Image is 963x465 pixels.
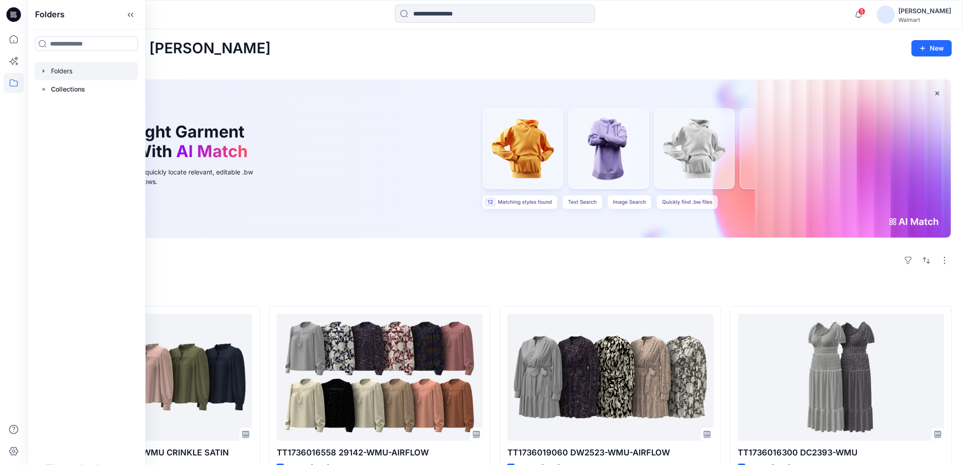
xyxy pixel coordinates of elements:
[38,40,271,57] h2: Welcome back, [PERSON_NAME]
[277,446,483,459] p: TT1736016558 29142-WMU-AIRFLOW
[738,314,944,440] a: TT1736016300 DC2393-WMU
[61,167,266,186] div: Use text or image search to quickly locate relevant, editable .bw files for faster design workflows.
[507,314,714,440] a: TT1736019060 DW2523-WMU-AIRFLOW
[899,5,952,16] div: [PERSON_NAME]
[877,5,895,24] img: avatar
[912,40,952,56] button: New
[46,314,252,440] a: TT1736016564 29144D-WMU CRINKLE SATIN
[38,286,952,297] h4: Styles
[176,141,248,161] span: AI Match
[899,16,952,23] div: Walmart
[858,8,866,15] span: 5
[61,122,252,161] h1: Find the Right Garment Instantly With
[51,84,85,95] p: Collections
[738,446,944,459] p: TT1736016300 DC2393-WMU
[46,446,252,459] p: TT1736016564 29144D-WMU CRINKLE SATIN
[507,446,714,459] p: TT1736019060 DW2523-WMU-AIRFLOW
[277,314,483,440] a: TT1736016558 29142-WMU-AIRFLOW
